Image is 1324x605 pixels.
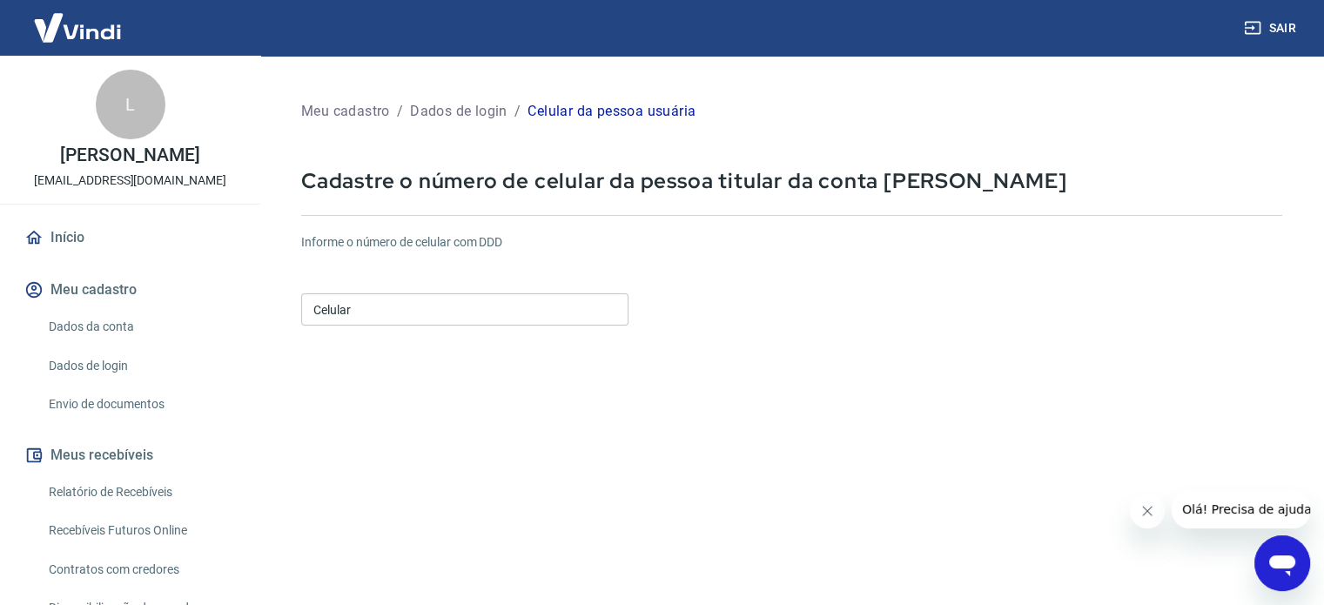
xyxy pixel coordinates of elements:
p: Meu cadastro [301,101,390,122]
iframe: Botão para abrir a janela de mensagens [1254,535,1310,591]
p: [EMAIL_ADDRESS][DOMAIN_NAME] [34,171,226,190]
p: [PERSON_NAME] [60,146,199,165]
a: Relatório de Recebíveis [42,474,239,510]
a: Contratos com credores [42,552,239,588]
img: Vindi [21,1,134,54]
div: L [96,70,165,139]
a: Recebíveis Futuros Online [42,513,239,548]
button: Meus recebíveis [21,436,239,474]
a: Início [21,218,239,257]
a: Envio de documentos [42,387,239,422]
p: / [397,101,403,122]
span: Olá! Precisa de ajuda? [10,12,146,26]
p: Celular da pessoa usuária [528,101,696,122]
iframe: Fechar mensagem [1130,494,1165,528]
iframe: Mensagem da empresa [1172,490,1310,528]
a: Dados da conta [42,309,239,345]
p: / [514,101,521,122]
p: Cadastre o número de celular da pessoa titular da conta [PERSON_NAME] [301,167,1282,194]
a: Dados de login [42,348,239,384]
h6: Informe o número de celular com DDD [301,233,1282,252]
p: Dados de login [410,101,507,122]
button: Sair [1240,12,1303,44]
button: Meu cadastro [21,271,239,309]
